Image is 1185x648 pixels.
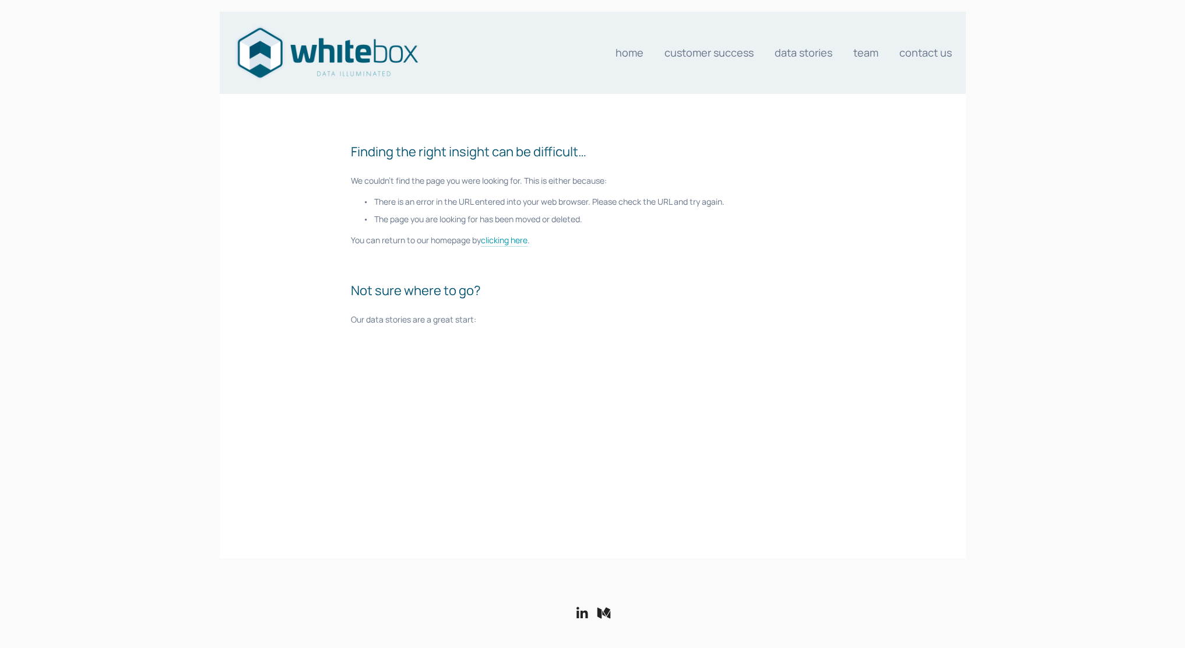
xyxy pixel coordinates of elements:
[899,41,952,64] a: Contact us
[616,41,644,64] a: Home
[351,174,834,187] p: We couldn't find the page you were looking for. This is either because:
[481,234,528,247] a: clicking here
[374,213,834,226] p: The page you are looking for has been moved or deleted.
[575,606,589,620] a: LinkedIn
[374,195,834,208] p: There is an error in the URL entered into your web browser. Please check the URL and try again.
[775,41,832,64] a: Data stories
[351,142,834,162] h3: Finding the right insight can be difficult…
[351,281,834,300] h3: Not sure where to go?
[351,313,834,326] p: Our data stories are a great start:
[351,234,834,247] p: You can return to our homepage by .
[234,24,420,82] img: Data consultants
[664,41,754,64] a: Customer Success
[853,41,878,64] a: Team
[597,606,611,620] a: Medium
